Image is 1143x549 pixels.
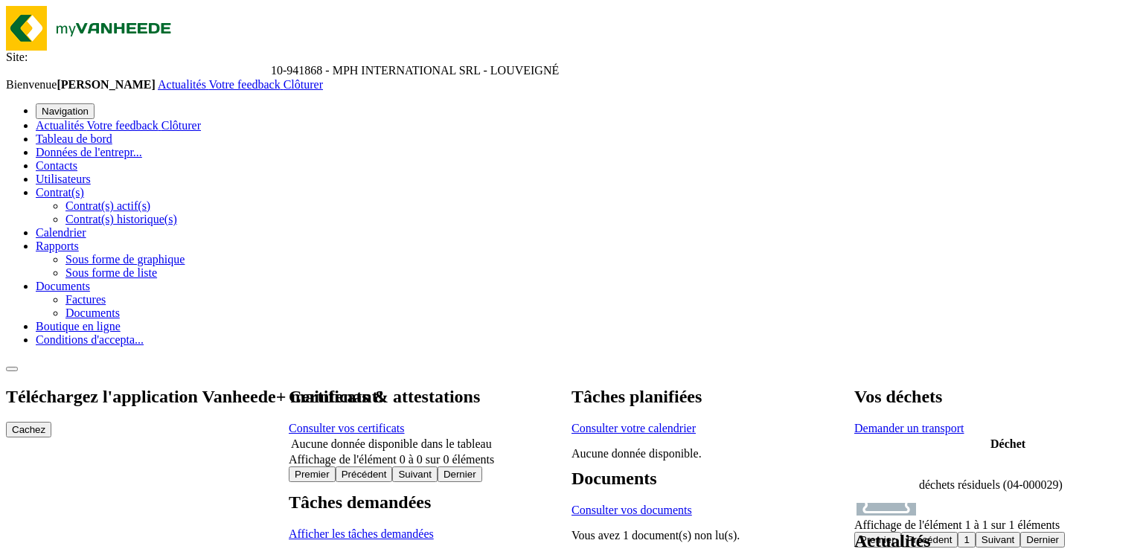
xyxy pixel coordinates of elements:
a: Consulter vos certificats [289,422,405,434]
a: Documents [36,280,90,292]
img: myVanheede [6,6,185,51]
button: Previous [336,466,393,482]
a: Documents [65,306,120,319]
h2: Tâches planifiées [571,387,702,407]
strong: [PERSON_NAME] [57,78,155,91]
a: Contrat(s) actif(s) [65,199,150,212]
a: Utilisateurs [36,173,91,185]
a: Afficher les tâches demandées [289,527,434,540]
h2: Vos déchets [854,387,1099,407]
a: Actualités [36,119,87,132]
a: Rapports [36,240,79,252]
div: Affichage de l'élément 0 à 0 sur 0 éléments [289,453,521,466]
h2: Documents [571,469,740,489]
span: Navigation [42,106,89,117]
a: Contrat(s) [36,186,84,199]
td: Aucune donnée disponible dans le tableau [290,437,519,452]
span: Déchet [990,437,1025,450]
h2: Certificats & attestations [289,387,521,407]
button: First [289,466,336,482]
a: Données de l'entrepr... [36,146,142,158]
a: Demander un transport [854,422,964,434]
p: Vous avez 1 document(s) non lu(s). [571,529,740,542]
a: Contacts [36,159,77,172]
button: Last [438,466,482,482]
a: Consulter votre calendrier [571,422,696,434]
h2: Tâches demandées [289,492,434,513]
td: déchets résiduels (04-000029) [918,453,1098,517]
p: Aucune donnée disponible. [571,447,702,460]
a: Contrat(s) historique(s) [65,213,177,225]
span: Bienvenue [6,78,158,91]
a: Calendrier [36,226,86,239]
span: Votre feedback [87,119,159,132]
span: Actualités [158,78,206,91]
a: Clôturer [284,78,323,91]
span: Actualités [36,119,84,132]
span: Votre feedback [209,78,281,91]
a: Tableau de bord [36,132,112,145]
button: Next [392,466,437,482]
span: Site: [6,51,28,63]
a: Votre feedback [87,119,161,132]
a: Factures [65,293,106,306]
a: Actualités [158,78,209,91]
a: Conditions d'accepta... [36,333,144,346]
a: Votre feedback [209,78,284,91]
button: Navigation [36,103,95,119]
a: Sous forme de graphique [65,253,185,266]
button: Cachez [6,422,51,437]
span: Cachez [12,424,45,435]
a: Clôturer [161,119,201,132]
nav: pagination [289,466,521,482]
a: Sous forme de liste [65,266,157,279]
span: 10-941868 - MPH INTERNATIONAL SRL - LOUVEIGNÉ [271,64,559,77]
a: Boutique en ligne [36,320,121,333]
a: Consulter vos documents [571,504,692,516]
